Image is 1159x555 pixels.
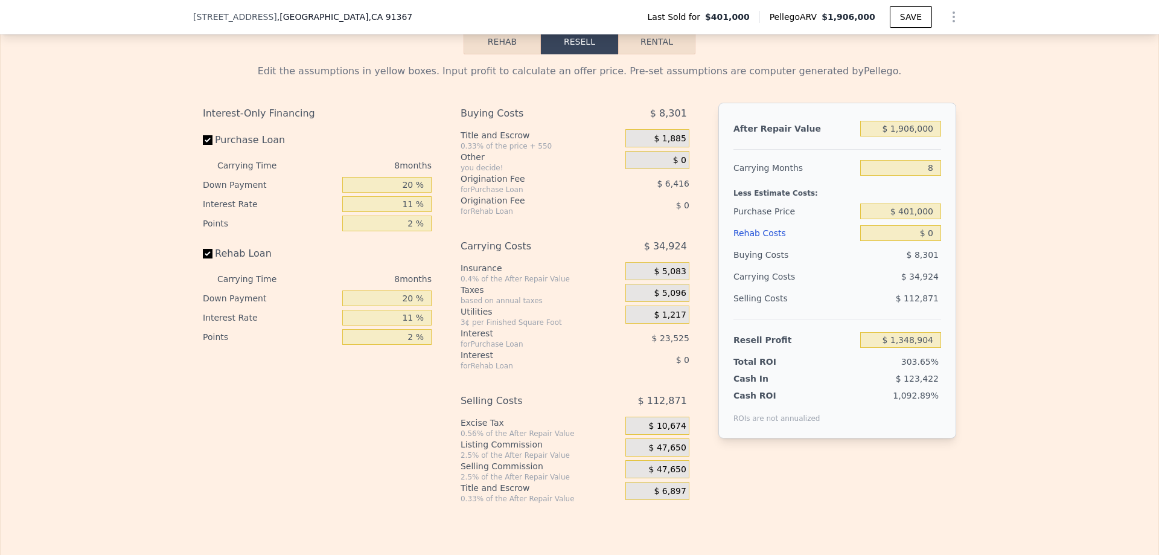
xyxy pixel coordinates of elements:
div: for Purchase Loan [461,185,595,194]
span: , CA 91367 [368,12,412,22]
div: After Repair Value [733,118,855,140]
span: $ 0 [673,155,686,166]
div: Rehab Costs [733,222,855,244]
div: Buying Costs [461,103,595,124]
div: Selling Costs [733,287,855,309]
div: 8 months [301,269,432,289]
div: 0.56% of the After Repair Value [461,429,621,438]
div: Carrying Months [733,157,855,179]
span: $ 8,301 [907,250,939,260]
div: 0.4% of the After Repair Value [461,274,621,284]
div: Less Estimate Costs: [733,179,941,201]
div: 2.5% of the After Repair Value [461,472,621,482]
div: Interest-Only Financing [203,103,432,124]
div: 0.33% of the After Repair Value [461,494,621,504]
div: Down Payment [203,175,337,194]
div: you decide! [461,163,621,173]
button: Rehab [464,29,541,54]
span: $ 123,422 [896,374,939,383]
span: $ 1,217 [654,310,686,321]
div: Interest [461,349,595,361]
div: Points [203,327,337,347]
div: Points [203,214,337,233]
button: Rental [618,29,695,54]
div: Utilities [461,306,621,318]
div: for Rehab Loan [461,361,595,371]
div: Origination Fee [461,194,595,207]
div: Cash ROI [733,390,820,402]
div: Listing Commission [461,438,621,451]
span: $ 47,650 [649,443,686,454]
div: Carrying Costs [461,236,595,257]
div: Title and Escrow [461,482,621,494]
div: Interest Rate [203,194,337,214]
div: 2.5% of the After Repair Value [461,451,621,460]
div: Carrying Time [217,156,296,175]
span: $ 112,871 [896,294,939,303]
span: $1,906,000 [822,12,875,22]
div: Origination Fee [461,173,595,185]
div: 3¢ per Finished Square Foot [461,318,621,327]
div: Excise Tax [461,417,621,429]
div: Selling Costs [461,390,595,412]
div: Interest [461,327,595,339]
span: $ 34,924 [901,272,939,281]
span: $401,000 [705,11,750,23]
span: Last Sold for [648,11,706,23]
div: ROIs are not annualized [733,402,820,423]
div: Total ROI [733,356,809,368]
div: for Rehab Loan [461,207,595,216]
div: Purchase Price [733,201,855,222]
div: Buying Costs [733,244,855,266]
div: Cash In [733,373,809,385]
div: Edit the assumptions in yellow boxes. Input profit to calculate an offer price. Pre-set assumptio... [203,64,956,79]
span: $ 112,871 [637,390,686,412]
span: $ 0 [676,355,689,365]
span: Pellego ARV [770,11,822,23]
input: Rehab Loan [203,249,212,258]
label: Purchase Loan [203,129,337,151]
div: 0.33% of the price + 550 [461,141,621,151]
span: $ 5,096 [654,288,686,299]
span: [STREET_ADDRESS] [193,11,277,23]
span: $ 5,083 [654,266,686,277]
span: , [GEOGRAPHIC_DATA] [277,11,412,23]
span: $ 10,674 [649,421,686,432]
span: $ 8,301 [650,103,687,124]
span: 303.65% [901,357,939,367]
span: 1,092.89% [893,391,939,400]
div: Interest Rate [203,308,337,327]
div: for Purchase Loan [461,339,595,349]
div: Taxes [461,284,621,296]
input: Purchase Loan [203,135,212,145]
div: Selling Commission [461,460,621,472]
span: $ 1,885 [654,133,686,144]
div: based on annual taxes [461,296,621,306]
label: Rehab Loan [203,243,337,265]
span: $ 23,525 [652,333,689,343]
span: $ 0 [676,201,689,210]
div: Down Payment [203,289,337,308]
span: $ 47,650 [649,464,686,475]
button: Resell [541,29,618,54]
div: Title and Escrow [461,129,621,141]
button: SAVE [890,6,932,28]
span: $ 34,924 [644,236,687,257]
button: Show Options [942,5,966,29]
div: 8 months [301,156,432,175]
div: Carrying Time [217,269,296,289]
span: $ 6,416 [657,179,689,188]
div: Other [461,151,621,163]
div: Carrying Costs [733,266,809,287]
span: $ 6,897 [654,486,686,497]
div: Resell Profit [733,329,855,351]
div: Insurance [461,262,621,274]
